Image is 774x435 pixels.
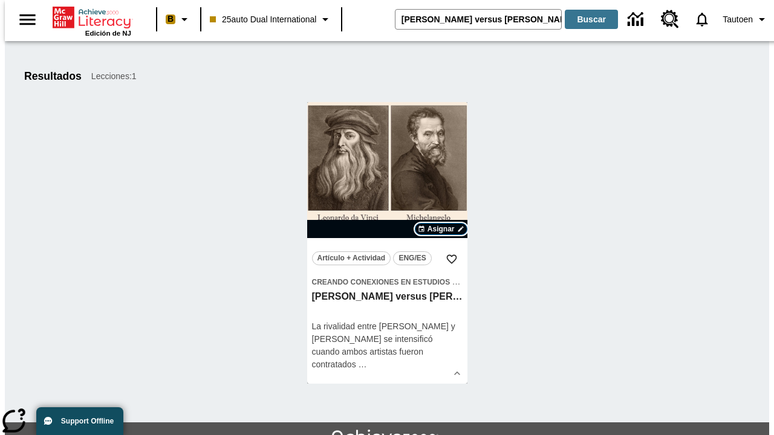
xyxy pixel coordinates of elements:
a: Portada [53,5,131,30]
button: Abrir el menú lateral [10,2,45,37]
a: Notificaciones [686,4,718,35]
h3: Miguel Ángel versus Leonardo [312,291,463,303]
a: Centro de recursos, Se abrirá en una pestaña nueva. [654,3,686,36]
span: B [167,11,174,27]
div: Portada [53,4,131,37]
span: 25auto Dual International [210,13,316,26]
span: Edición de NJ [85,30,131,37]
button: Añadir a mis Favoritas [441,248,463,270]
span: Artículo + Actividad [317,252,386,265]
button: Artículo + Actividad [312,251,391,265]
button: Ver más [448,364,466,382]
span: ENG/ES [398,252,426,265]
span: Support Offline [61,417,114,425]
span: Tautoen [723,13,753,26]
h1: Resultados [24,70,82,83]
button: Buscar [565,10,618,29]
button: Clase: 25auto Dual International, Selecciona una clase [205,8,337,30]
button: Boost El color de la clase es melocotón. Cambiar el color de la clase. [161,8,197,30]
span: Creando conexiones en Estudios Sociales [312,278,489,286]
button: Asignar Elegir fechas [415,223,467,235]
span: Lecciones : 1 [91,70,137,83]
div: lesson details [307,102,467,384]
span: … [359,359,367,369]
a: Centro de información [620,3,654,36]
span: Tema: Creando conexiones en Estudios Sociales/Historia universal II [312,275,463,288]
input: Buscar campo [395,10,561,29]
div: La rivalidad entre [PERSON_NAME] y [PERSON_NAME] se intensificó cuando ambos artistas fueron cont... [312,320,463,371]
span: Asignar [428,224,455,234]
button: Perfil/Configuración [718,8,774,30]
button: Support Offline [36,407,123,435]
button: ENG/ES [393,251,432,265]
